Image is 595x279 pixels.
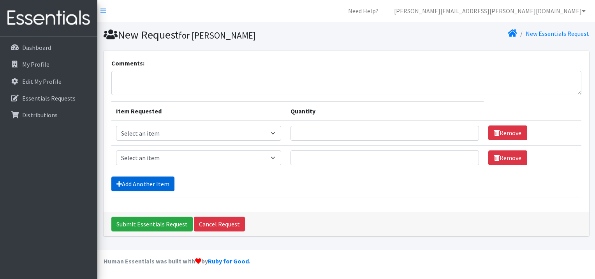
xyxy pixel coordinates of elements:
[111,177,174,191] a: Add Another Item
[488,150,527,165] a: Remove
[3,107,94,123] a: Distributions
[111,101,286,121] th: Item Requested
[3,90,94,106] a: Essentials Requests
[22,44,51,51] p: Dashboard
[526,30,589,37] a: New Essentials Request
[3,5,94,31] img: HumanEssentials
[104,257,250,265] strong: Human Essentials was built with by .
[488,125,527,140] a: Remove
[194,217,245,231] a: Cancel Request
[22,60,49,68] p: My Profile
[388,3,592,19] a: [PERSON_NAME][EMAIL_ADDRESS][PERSON_NAME][DOMAIN_NAME]
[104,28,343,42] h1: New Request
[111,58,144,68] label: Comments:
[3,57,94,72] a: My Profile
[342,3,385,19] a: Need Help?
[286,101,483,121] th: Quantity
[208,257,249,265] a: Ruby for Good
[22,94,76,102] p: Essentials Requests
[3,74,94,89] a: Edit My Profile
[22,111,58,119] p: Distributions
[3,40,94,55] a: Dashboard
[179,30,256,41] small: for [PERSON_NAME]
[111,217,193,231] input: Submit Essentials Request
[22,78,62,85] p: Edit My Profile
